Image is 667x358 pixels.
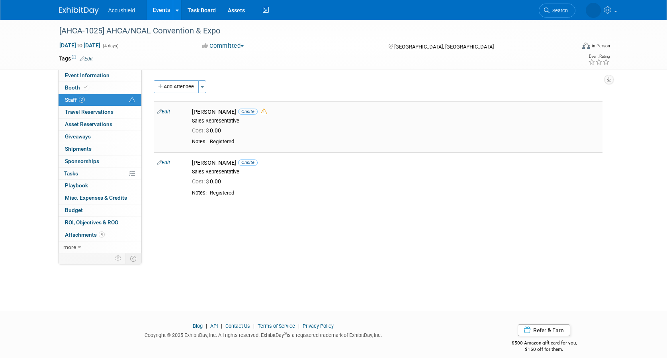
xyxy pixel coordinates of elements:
span: Event Information [65,72,110,78]
div: [AHCA-1025] AHCA/NCAL Convention & Expo [57,24,563,38]
span: Budget [65,207,83,213]
sup: ® [284,331,287,336]
span: ROI, Objectives & ROO [65,219,118,226]
span: 4 [99,232,105,237]
div: Registered [210,138,599,145]
span: Playbook [65,182,88,189]
a: Staff2 [59,94,141,106]
div: $500 Amazon gift card for you, [480,335,608,353]
span: Onsite [238,160,258,165]
span: Attachments [65,232,105,238]
a: API [210,323,218,329]
a: Tasks [59,168,141,180]
span: Cost: $ [192,178,210,185]
a: Event Information [59,70,141,82]
div: Sales Representative [192,169,599,175]
span: Travel Reservations [65,109,113,115]
span: 2 [79,97,85,103]
a: ROI, Objectives & ROO [59,217,141,229]
div: Notes: [192,138,207,145]
i: Double-book Warning! [261,109,267,115]
span: Search [550,8,568,14]
span: Onsite [238,109,258,115]
span: | [251,323,256,329]
div: Event Format [528,41,610,53]
td: Tags [59,54,93,62]
span: 0.00 [192,127,224,134]
a: Asset Reservations [59,119,141,130]
a: Contact Us [225,323,250,329]
span: more [63,244,76,250]
span: Giveaways [65,133,91,140]
div: Sales Representative [192,118,599,124]
a: Edit [157,160,170,165]
div: Registered [210,190,599,197]
span: (4 days) [102,43,119,49]
img: ExhibitDay [59,7,99,15]
div: $150 off for them. [480,346,608,353]
span: Cost: $ [192,127,210,134]
a: Budget [59,204,141,216]
div: [PERSON_NAME] [192,108,599,116]
img: Sam McDade [586,3,601,18]
span: Staff [65,97,85,103]
a: Giveaways [59,131,141,143]
span: Tasks [64,170,78,177]
a: Shipments [59,143,141,155]
button: Add Attendee [154,80,199,93]
span: to [76,42,84,49]
span: 0.00 [192,178,224,185]
a: Privacy Policy [303,323,334,329]
div: In-Person [591,43,610,49]
span: [DATE] [DATE] [59,42,101,49]
button: Committed [200,42,247,50]
span: Accushield [108,7,135,14]
a: Edit [80,56,93,62]
div: Notes: [192,190,207,196]
td: Toggle Event Tabs [125,253,141,264]
a: more [59,241,141,253]
span: [GEOGRAPHIC_DATA], [GEOGRAPHIC_DATA] [394,44,494,50]
a: Blog [193,323,203,329]
span: Sponsorships [65,158,99,164]
a: Misc. Expenses & Credits [59,192,141,204]
span: | [219,323,224,329]
a: Search [539,4,575,18]
div: Event Rating [588,54,610,58]
span: Shipments [65,146,92,152]
a: Refer & Earn [518,324,570,336]
td: Personalize Event Tab Strip [111,253,125,264]
i: Booth reservation complete [84,85,88,89]
img: Format-Inperson.png [582,43,590,49]
a: Terms of Service [258,323,295,329]
a: Edit [157,109,170,115]
span: | [296,323,301,329]
span: Asset Reservations [65,121,112,127]
span: Misc. Expenses & Credits [65,195,127,201]
a: Playbook [59,180,141,192]
div: Copyright © 2025 ExhibitDay, Inc. All rights reserved. ExhibitDay is a registered trademark of Ex... [59,330,468,339]
a: Sponsorships [59,156,141,167]
span: Potential Scheduling Conflict -- at least one attendee is tagged in another overlapping event. [129,97,135,104]
a: Travel Reservations [59,106,141,118]
div: [PERSON_NAME] [192,159,599,167]
a: Attachments4 [59,229,141,241]
span: Booth [65,84,89,91]
a: Booth [59,82,141,94]
span: | [204,323,209,329]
